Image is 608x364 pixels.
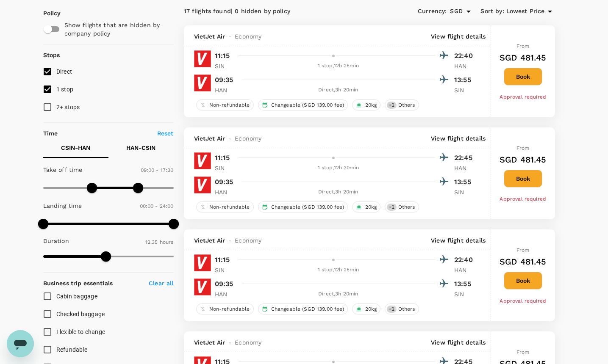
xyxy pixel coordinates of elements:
[215,279,233,289] p: 09:35
[43,280,113,287] strong: Business trip essentials
[194,338,225,347] span: VietJet Air
[454,164,475,172] p: HAN
[516,145,530,151] span: From
[225,338,235,347] span: -
[206,306,253,313] span: Non-refundable
[387,306,396,313] span: + 2
[385,99,419,110] div: +2Others
[454,188,475,196] p: SIN
[504,272,542,290] button: Book
[431,134,486,143] p: View flight details
[140,203,174,209] span: 00:00 - 24:00
[504,170,542,188] button: Book
[258,303,348,314] div: Changeable (SGD 139.00 fee)
[196,99,254,110] div: Non-refundable
[43,52,60,58] strong: Stops
[43,129,58,138] p: Time
[215,62,236,70] p: SIN
[362,306,380,313] span: 20kg
[196,201,254,212] div: Non-refundable
[241,86,436,94] div: Direct , 3h 20min
[454,86,475,94] p: SIN
[56,328,105,335] span: Flexible to change
[157,129,174,138] p: Reset
[395,306,419,313] span: Others
[454,279,475,289] p: 13:55
[194,254,211,271] img: VJ
[500,255,547,268] h6: SGD 481.45
[454,62,475,70] p: HAN
[215,153,230,163] p: 11:15
[385,201,419,212] div: +2Others
[431,32,486,41] p: View flight details
[225,236,235,245] span: -
[395,204,419,211] span: Others
[387,102,396,109] span: + 2
[352,303,381,314] div: 20kg
[126,143,155,152] p: HAN - CSIN
[194,32,225,41] span: VietJet Air
[268,204,347,211] span: Changeable (SGD 139.00 fee)
[268,306,347,313] span: Changeable (SGD 139.00 fee)
[480,7,504,16] span: Sort by :
[418,7,447,16] span: Currency :
[504,68,542,85] button: Book
[64,21,168,38] p: Show flights that are hidden by company policy
[241,164,436,172] div: 1 stop , 12h 30min
[500,51,547,64] h6: SGD 481.45
[506,7,545,16] span: Lowest Price
[241,290,436,298] div: Direct , 3h 20min
[500,153,547,166] h6: SGD 481.45
[56,68,72,75] span: Direct
[362,204,380,211] span: 20kg
[215,290,236,298] p: HAN
[56,293,97,300] span: Cabin baggage
[235,338,261,347] span: Economy
[194,236,225,245] span: VietJet Air
[215,266,236,274] p: SIN
[241,62,436,70] div: 1 stop , 12h 25min
[454,153,475,163] p: 22:45
[454,177,475,187] p: 13:55
[258,99,348,110] div: Changeable (SGD 139.00 fee)
[215,188,236,196] p: HAN
[61,143,90,152] p: CSIN - HAN
[387,204,396,211] span: + 2
[206,102,253,109] span: Non-refundable
[184,7,369,16] div: 17 flights found | 0 hidden by policy
[235,236,261,245] span: Economy
[43,237,69,245] p: Duration
[385,303,419,314] div: +2Others
[215,164,236,172] p: SIN
[56,104,80,110] span: 2+ stops
[463,6,475,17] button: Open
[500,94,546,100] span: Approval required
[43,201,82,210] p: Landing time
[194,74,211,91] img: VJ
[352,99,381,110] div: 20kg
[516,247,530,253] span: From
[500,196,546,202] span: Approval required
[395,102,419,109] span: Others
[454,266,475,274] p: HAN
[362,102,380,109] span: 20kg
[454,255,475,265] p: 22:40
[235,134,261,143] span: Economy
[194,134,225,143] span: VietJet Air
[145,239,174,245] span: 12.35 hours
[258,201,348,212] div: Changeable (SGD 139.00 fee)
[56,311,105,317] span: Checked baggage
[235,32,261,41] span: Economy
[454,290,475,298] p: SIN
[196,303,254,314] div: Non-refundable
[500,298,546,304] span: Approval required
[215,255,230,265] p: 11:15
[43,9,51,17] p: Policy
[225,134,235,143] span: -
[43,165,83,174] p: Take off time
[149,279,173,287] p: Clear all
[241,188,436,196] div: Direct , 3h 20min
[141,167,174,173] span: 09:00 - 17:30
[516,349,530,355] span: From
[215,86,236,94] p: HAN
